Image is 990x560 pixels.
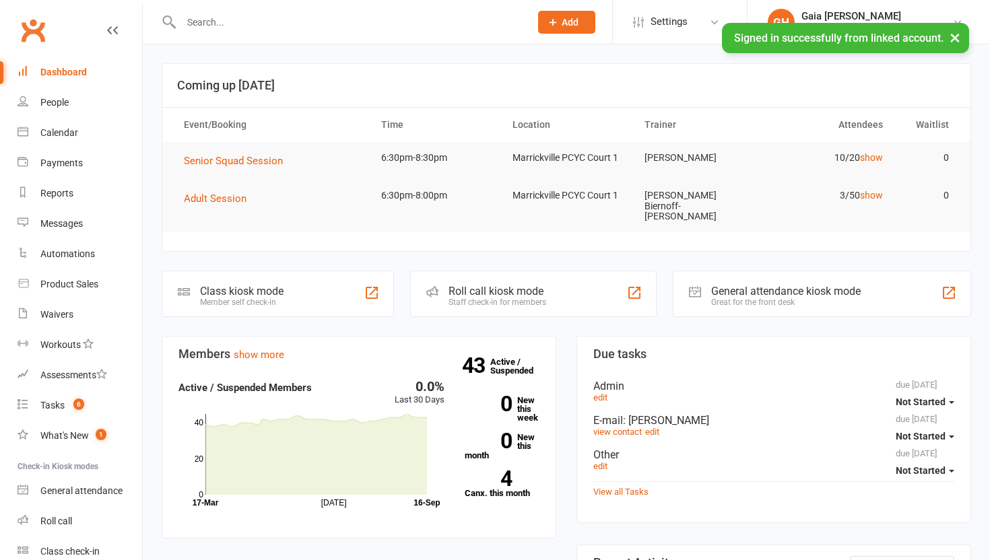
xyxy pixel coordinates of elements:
[369,180,500,211] td: 6:30pm-8:00pm
[184,155,283,167] span: Senior Squad Session
[40,516,72,526] div: Roll call
[18,476,142,506] a: General attendance kiosk mode
[711,297,861,307] div: Great for the front desk
[40,485,123,496] div: General attendance
[895,180,961,211] td: 0
[96,429,106,440] span: 1
[40,127,78,138] div: Calendar
[18,421,142,451] a: What's New1
[184,190,256,207] button: Adult Session
[40,309,73,320] div: Waivers
[465,394,512,414] strong: 0
[801,22,952,34] div: Marrickville Marauders Fencing Club
[40,279,98,289] div: Product Sales
[449,285,546,297] div: Roll call kiosk mode
[896,390,954,414] button: Not Started
[896,396,946,407] span: Not Started
[768,9,795,36] div: GH
[632,142,764,174] td: [PERSON_NAME]
[177,13,521,32] input: Search...
[184,153,292,169] button: Senior Squad Session
[651,7,688,37] span: Settings
[593,414,954,427] div: E-mail
[18,209,142,239] a: Messages
[18,360,142,390] a: Assessments
[18,239,142,269] a: Automations
[764,108,895,142] th: Attendees
[538,11,595,34] button: Add
[18,269,142,300] a: Product Sales
[593,427,642,437] a: view contact
[369,108,500,142] th: Time
[500,180,632,211] td: Marrickville PCYC Court 1
[178,347,539,361] h3: Members
[172,108,369,142] th: Event/Booking
[449,297,546,307] div: Staff check-in for members
[593,487,649,497] a: View all Tasks
[184,193,246,205] span: Adult Session
[896,465,946,476] span: Not Started
[896,431,946,442] span: Not Started
[200,297,284,307] div: Member self check-in
[18,300,142,330] a: Waivers
[234,349,284,361] a: show more
[593,461,607,471] a: edit
[593,448,954,461] div: Other
[200,285,284,297] div: Class kiosk mode
[178,382,312,394] strong: Active / Suspended Members
[465,468,512,489] strong: 4
[711,285,861,297] div: General attendance kiosk mode
[40,370,107,380] div: Assessments
[896,424,954,448] button: Not Started
[462,355,490,376] strong: 43
[562,17,579,28] span: Add
[16,13,50,47] a: Clubworx
[734,32,944,44] span: Signed in successfully from linked account.
[40,97,69,108] div: People
[18,390,142,421] a: Tasks 6
[18,87,142,118] a: People
[177,79,956,92] h3: Coming up [DATE]
[764,180,895,211] td: 3/50
[465,396,540,422] a: 0New this week
[18,330,142,360] a: Workouts
[18,506,142,536] a: Roll call
[860,152,883,163] a: show
[18,178,142,209] a: Reports
[593,380,954,392] div: Admin
[465,433,540,460] a: 0New this month
[895,108,961,142] th: Waitlist
[18,148,142,178] a: Payments
[40,188,73,199] div: Reports
[73,398,84,410] span: 6
[40,67,87,77] div: Dashboard
[40,339,81,350] div: Workouts
[632,180,764,232] td: [PERSON_NAME] Biernoff-[PERSON_NAME]
[896,458,954,483] button: Not Started
[40,157,83,168] div: Payments
[18,118,142,148] a: Calendar
[465,431,512,451] strong: 0
[395,380,444,407] div: Last 30 Days
[895,142,961,174] td: 0
[860,190,883,201] a: show
[645,427,659,437] a: edit
[593,347,954,361] h3: Due tasks
[623,414,709,427] span: : [PERSON_NAME]
[500,108,632,142] th: Location
[395,380,444,393] div: 0.0%
[500,142,632,174] td: Marrickville PCYC Court 1
[40,430,89,441] div: What's New
[943,23,967,52] button: ×
[593,392,607,403] a: edit
[40,546,100,557] div: Class check-in
[632,108,764,142] th: Trainer
[369,142,500,174] td: 6:30pm-8:30pm
[764,142,895,174] td: 10/20
[40,400,65,411] div: Tasks
[465,470,540,497] a: 4Canx. this month
[40,218,83,229] div: Messages
[490,347,550,385] a: 43Active / Suspended
[18,57,142,87] a: Dashboard
[40,248,95,259] div: Automations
